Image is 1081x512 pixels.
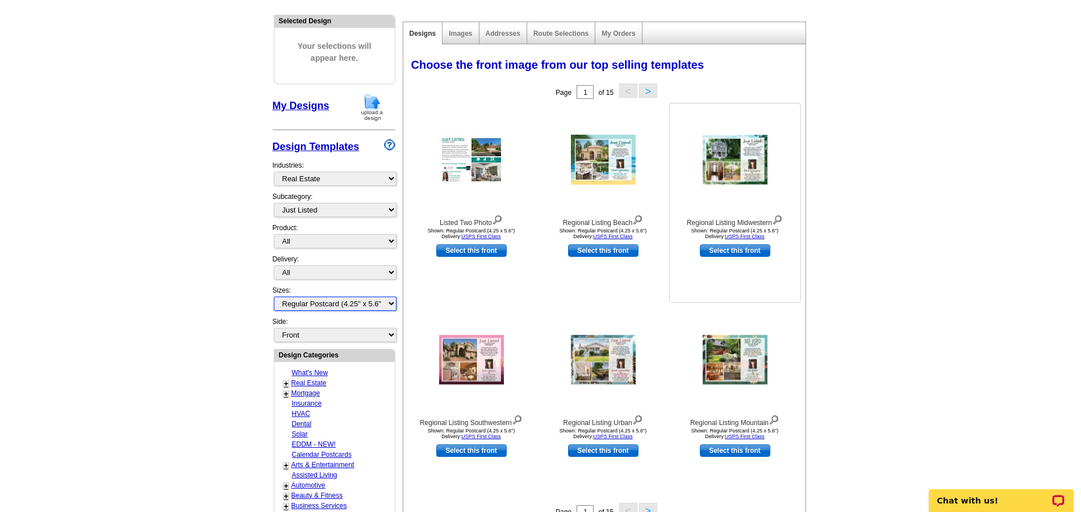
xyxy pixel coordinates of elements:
div: Product: [273,223,395,254]
a: + [284,502,289,511]
div: Regional Listing Mountain [673,413,798,428]
span: Choose the front image from our top selling templates [411,59,704,71]
div: Shown: Regular Postcard (4.25 x 5.6") Delivery: [409,428,534,439]
div: Regional Listing Beach [541,213,666,228]
a: USPS First Class [461,234,501,239]
a: What's New [292,369,328,377]
div: Selected Design [274,15,395,26]
img: Regional Listing Midwestern [703,135,767,185]
a: Automotive [291,481,325,489]
a: USPS First Class [725,234,765,239]
img: upload-design [357,93,387,122]
img: design-wizard-help-icon.png [384,139,395,151]
div: Shown: Regular Postcard (4.25 x 5.6") Delivery: [541,428,666,439]
a: + [284,492,289,501]
img: Regional Listing Beach [571,135,636,185]
span: Page [556,89,571,97]
img: Regional Listing Southwestern [439,335,504,385]
div: Shown: Regular Postcard (4.25 x 5.6") Delivery: [673,228,798,239]
a: Solar [292,430,308,438]
div: Delivery: [273,254,395,285]
a: Mortgage [291,389,320,397]
div: Listed Two Photo [409,213,534,228]
a: + [284,481,289,490]
iframe: LiveChat chat widget [921,476,1081,512]
img: Regional Listing Urban [571,335,636,385]
a: use this design [436,244,507,257]
a: EDDM - NEW! [292,440,336,448]
a: + [284,379,289,388]
a: use this design [568,244,638,257]
div: Shown: Regular Postcard (4.25 x 5.6") Delivery: [673,428,798,439]
div: Subcategory: [273,192,395,223]
img: view design details [632,213,643,225]
a: Addresses [486,30,520,38]
img: view design details [772,213,783,225]
a: Beauty & Fitness [291,492,343,499]
a: Design Templates [273,141,360,152]
a: + [284,461,289,470]
div: Sizes: [273,285,395,317]
a: use this design [436,444,507,457]
div: Regional Listing Southwestern [409,413,534,428]
img: view design details [492,213,503,225]
a: Arts & Entertainment [291,461,354,469]
a: HVAC [292,410,310,418]
a: Insurance [292,399,322,407]
a: Real Estate [291,379,327,387]
a: Calendar Postcards [292,451,352,459]
a: My Orders [602,30,635,38]
button: < [619,84,637,98]
a: use this design [568,444,638,457]
div: Regional Listing Urban [541,413,666,428]
div: Design Categories [274,349,395,360]
div: Shown: Regular Postcard (4.25 x 5.6") Delivery: [541,228,666,239]
a: USPS First Class [725,434,765,439]
a: Business Services [291,502,347,510]
img: view design details [769,413,779,425]
img: Regional Listing Mountain [703,335,767,385]
div: Regional Listing Midwestern [673,213,798,228]
div: Industries: [273,155,395,192]
a: My Designs [273,100,329,111]
button: > [639,84,657,98]
a: use this design [700,244,770,257]
a: USPS First Class [461,434,501,439]
div: Shown: Regular Postcard (4.25 x 5.6") Delivery: [409,228,534,239]
div: Side: [273,317,395,343]
a: use this design [700,444,770,457]
img: view design details [632,413,643,425]
span: of 15 [598,89,613,97]
a: Images [449,30,472,38]
img: view design details [512,413,523,425]
a: USPS First Class [593,434,633,439]
a: Dental [292,420,312,428]
span: Your selections will appear here. [283,29,386,76]
img: Listed Two Photo [439,135,504,184]
a: Designs [410,30,436,38]
a: USPS First Class [593,234,633,239]
a: Route Selections [533,30,589,38]
a: + [284,389,289,398]
a: Assisted Living [292,471,337,479]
